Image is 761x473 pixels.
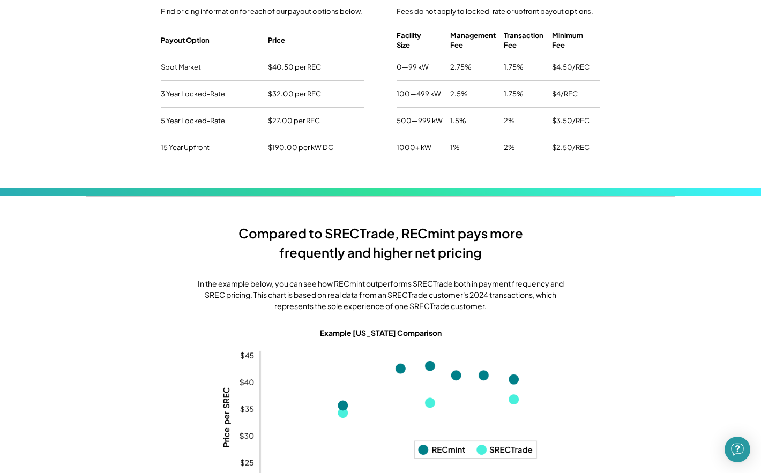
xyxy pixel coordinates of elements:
[161,6,362,16] div: Find pricing information for each of our payout options below.
[450,28,496,52] div: Management Fee
[552,86,578,101] div: $4/REC
[552,140,590,155] div: $2.50/REC
[504,59,524,74] div: 1.75%
[504,86,524,101] div: 1.75%
[450,140,460,155] div: 1%
[725,437,750,462] div: Open Intercom Messenger
[268,140,333,155] div: $190.00 per kW DC
[268,86,321,101] div: $32.00 per REC
[397,28,421,52] div: Facility Size
[268,33,285,48] div: Price
[268,113,320,128] div: $27.00 per REC
[450,59,472,74] div: 2.75%
[450,113,466,128] div: 1.5%
[161,86,225,101] div: 3 Year Locked-Rate
[161,113,225,128] div: 5 Year Locked-Rate
[552,113,590,128] div: $3.50/REC
[397,59,429,74] div: 0—99 kW
[397,113,443,128] div: 500—999 kW
[552,59,590,74] div: $4.50/REC
[397,86,441,101] div: 100—499 kW
[397,140,431,155] div: 1000+ kW
[320,328,442,339] div: Example [US_STATE] Comparison
[504,28,543,52] div: Transaction Fee
[161,140,210,155] div: 15 Year Upfront
[552,28,583,52] div: Minimum Fee
[450,86,468,101] div: 2.5%
[504,113,515,128] div: 2%
[161,33,210,48] div: Payout Option
[161,59,201,74] div: Spot Market
[220,223,541,262] div: Compared to SRECTrade, RECmint pays more frequently and higher net pricing
[397,6,593,16] div: Fees do not apply to locked-rate or upfront payout options.
[268,59,321,74] div: $40.50 per REC
[504,140,515,155] div: 2%
[193,278,568,312] div: In the example below, you can see how RECmint outperforms SRECTrade both in payment frequency and...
